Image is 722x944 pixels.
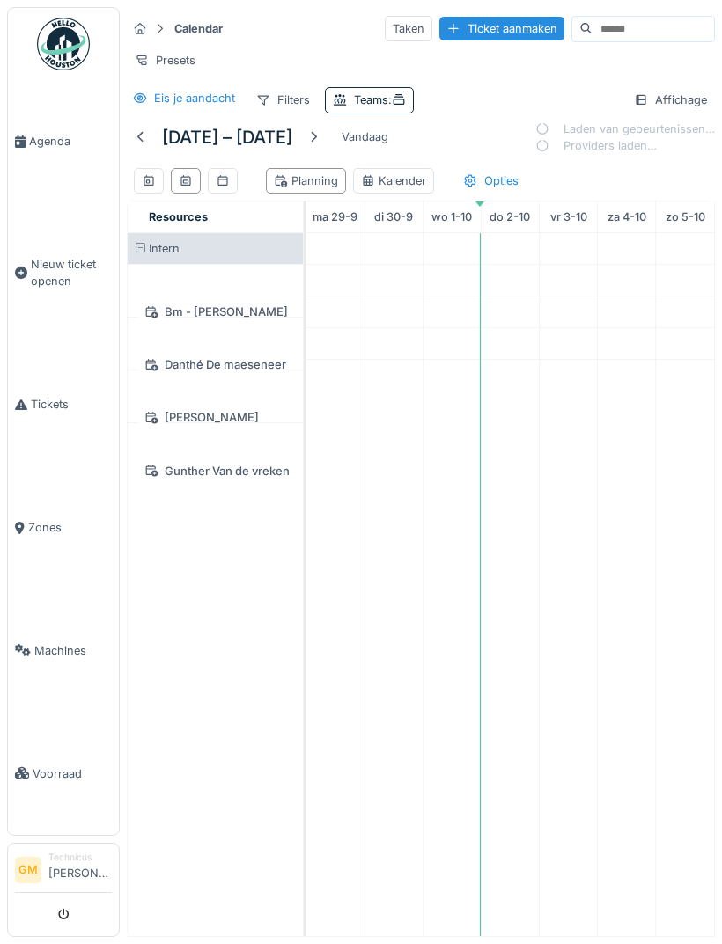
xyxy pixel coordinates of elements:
[8,466,119,589] a: Zones
[8,80,119,203] a: Agenda
[162,127,292,148] h5: [DATE] – [DATE]
[8,712,119,835] a: Voorraad
[138,354,292,376] div: Danthé De maeseneer
[8,589,119,713] a: Machines
[361,172,426,189] div: Kalender
[8,203,119,343] a: Nieuw ticket openen
[485,205,534,229] a: 2 oktober 2025
[427,205,476,229] a: 1 oktober 2025
[149,210,208,223] span: Resources
[354,91,406,108] div: Teams
[127,48,203,73] div: Presets
[535,137,715,154] div: Providers laden…
[8,343,119,466] a: Tickets
[308,205,362,229] a: 29 september 2025
[138,406,292,428] div: [PERSON_NAME]
[138,460,292,482] div: Gunther Van de vreken
[48,851,112,889] li: [PERSON_NAME]
[370,205,417,229] a: 30 september 2025
[535,121,715,137] div: Laden van gebeurtenissen…
[15,851,112,893] a: GM Technicus[PERSON_NAME]
[33,765,112,782] span: Voorraad
[138,301,292,323] div: Bm - [PERSON_NAME]
[385,16,432,41] div: Taken
[388,93,406,106] span: :
[34,642,112,659] span: Machines
[149,242,180,255] span: Intern
[248,87,318,113] div: Filters
[15,857,41,883] li: GM
[455,168,527,194] div: Opties
[661,205,710,229] a: 5 oktober 2025
[626,87,715,113] div: Affichage
[31,256,112,289] span: Nieuw ticket openen
[28,519,112,536] span: Zones
[439,17,564,40] div: Ticket aanmaken
[546,205,592,229] a: 3 oktober 2025
[167,20,230,37] strong: Calendar
[335,125,395,149] div: Vandaag
[48,851,112,864] div: Technicus
[274,172,338,189] div: Planning
[37,18,90,70] img: Badge_color-CXgf-gQk.svg
[154,90,235,106] div: Eis je aandacht
[31,396,112,413] span: Tickets
[603,205,651,229] a: 4 oktober 2025
[29,133,112,150] span: Agenda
